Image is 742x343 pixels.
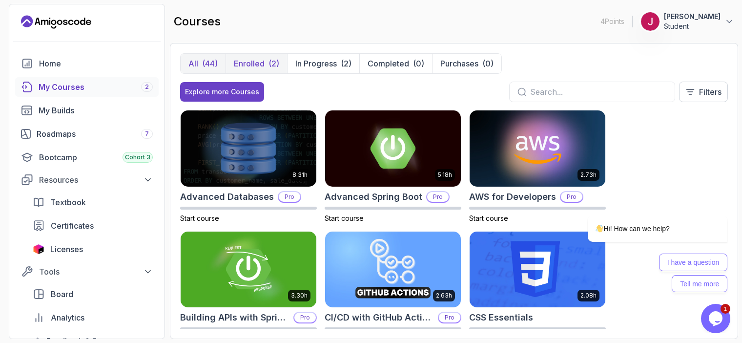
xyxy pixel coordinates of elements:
a: certificates [27,216,159,236]
div: Roadmaps [37,128,153,140]
button: In Progress(2) [287,54,359,73]
p: All [188,58,198,69]
div: (44) [202,58,218,69]
button: Explore more Courses [180,82,264,102]
p: 5.18h [438,171,452,179]
a: courses [15,77,159,97]
div: Explore more Courses [185,87,259,97]
span: Start course [469,214,508,222]
span: Cohort 3 [125,153,150,161]
img: jetbrains icon [33,244,44,254]
img: Advanced Spring Boot card [325,110,461,187]
img: Building APIs with Spring Boot card [181,232,316,308]
img: CI/CD with GitHub Actions card [325,232,461,308]
span: Start course [180,214,219,222]
button: Purchases(0) [432,54,501,73]
span: Textbook [50,196,86,208]
div: Tools [39,266,153,278]
p: Pro [427,192,449,202]
div: Resources [39,174,153,186]
div: My Builds [39,105,153,116]
span: Licenses [50,243,83,255]
div: (2) [268,58,279,69]
div: Bootcamp [39,151,153,163]
button: Enrolled(2) [226,54,287,73]
iframe: chat widget [556,128,732,299]
h2: Advanced Spring Boot [325,190,422,204]
a: analytics [27,308,159,327]
p: Pro [279,192,300,202]
h2: Advanced Databases [180,190,274,204]
p: Pro [439,313,460,322]
div: (0) [482,58,494,69]
iframe: chat widget [701,304,732,333]
a: Landing page [21,14,91,30]
span: Start course [325,214,364,222]
p: Filters [699,86,721,98]
p: 4 Points [600,17,624,26]
p: Enrolled [234,58,265,69]
a: textbook [27,193,159,212]
a: roadmaps [15,124,159,144]
a: board [27,284,159,304]
a: licenses [27,239,159,259]
img: CSS Essentials card [470,232,605,308]
button: user profile image[PERSON_NAME]Student [640,12,734,31]
button: Filters [679,82,728,102]
p: 3.30h [291,292,308,300]
div: (2) [341,58,351,69]
span: Board [51,288,73,300]
p: Purchases [440,58,478,69]
a: bootcamp [15,148,159,167]
p: Completed [368,58,409,69]
div: (0) [413,58,424,69]
button: Tools [15,263,159,280]
h2: courses [174,14,221,29]
a: home [15,54,159,73]
img: Advanced Databases card [181,110,316,187]
h2: AWS for Developers [469,190,556,204]
button: All(44) [181,54,226,73]
span: 7 [145,130,149,138]
span: 2 [145,83,149,91]
a: builds [15,101,159,120]
p: Student [664,21,721,31]
span: Certificates [51,220,94,232]
h2: CSS Essentials [469,311,533,324]
img: user profile image [641,12,660,31]
h2: Building APIs with Spring Boot [180,311,289,324]
h2: CI/CD with GitHub Actions [325,311,434,324]
button: Completed(0) [359,54,432,73]
p: Pro [294,313,316,322]
img: AWS for Developers card [470,110,605,187]
div: Home [39,58,153,69]
p: [PERSON_NAME] [664,12,721,21]
p: In Progress [295,58,337,69]
button: Resources [15,171,159,189]
div: My Courses [39,81,153,93]
input: Search... [530,86,667,98]
p: 2.63h [436,292,452,300]
span: Analytics [51,312,84,323]
p: 8.31h [292,171,308,179]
